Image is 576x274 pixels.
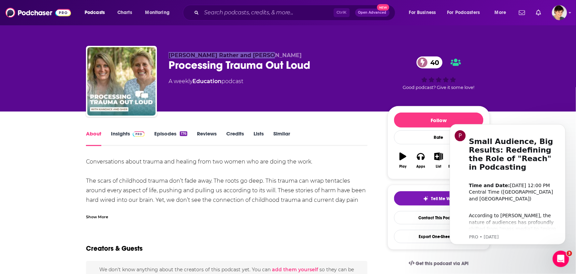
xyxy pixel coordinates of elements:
[394,148,412,173] button: Play
[436,165,442,169] div: List
[192,78,221,84] a: Education
[377,4,389,11] span: New
[273,130,290,146] a: Similar
[495,8,506,17] span: More
[553,251,569,267] iframe: Intercom live chat
[394,130,484,144] div: Rate
[113,7,136,18] a: Charts
[169,52,302,58] span: [PERSON_NAME] Rather and [PERSON_NAME]
[417,56,443,68] a: 40
[516,7,528,18] a: Show notifications dropdown
[403,85,475,90] span: Good podcast? Give it some love!
[417,165,426,169] div: Apps
[86,157,368,243] div: Conversations about trauma and healing from two women who are doing the work. The scars of childh...
[169,77,243,86] div: A weekly podcast
[447,8,480,17] span: For Podcasters
[423,56,443,68] span: 40
[5,6,71,19] img: Podchaser - Follow, Share and Rate Podcasts
[394,211,484,224] a: Contact This Podcast
[404,7,445,18] button: open menu
[552,5,567,20] span: Logged in as bethwouldknow
[423,196,429,201] img: tell me why sparkle
[80,7,114,18] button: open menu
[87,47,156,116] img: Processing Trauma Out Loud
[272,267,318,272] button: add them yourself
[202,7,334,18] input: Search podcasts, credits, & more...
[552,5,567,20] button: Show profile menu
[443,7,490,18] button: open menu
[154,130,187,146] a: Episodes176
[409,8,436,17] span: For Business
[430,148,448,173] button: List
[394,191,484,206] button: tell me why sparkleTell Me Why
[394,113,484,128] button: Follow
[431,196,455,201] span: Tell Me Why
[111,130,145,146] a: InsightsPodchaser Pro
[141,7,178,18] button: open menu
[412,148,430,173] button: Apps
[85,8,105,17] span: Podcasts
[226,130,244,146] a: Credits
[440,118,576,249] iframe: Intercom notifications message
[416,261,469,266] span: Get this podcast via API
[567,251,572,256] span: 3
[552,5,567,20] img: User Profile
[180,131,187,136] div: 176
[403,255,474,272] a: Get this podcast via API
[355,9,390,17] button: Open AdvancedNew
[254,130,264,146] a: Lists
[400,165,407,169] div: Play
[189,5,402,21] div: Search podcasts, credits, & more...
[358,11,387,14] span: Open Advanced
[86,244,143,253] h2: Creators & Guests
[86,130,101,146] a: About
[117,8,132,17] span: Charts
[145,8,170,17] span: Monitoring
[533,7,544,18] a: Show notifications dropdown
[490,7,515,18] button: open menu
[394,230,484,243] button: Export One-Sheet
[133,131,145,137] img: Podchaser Pro
[388,52,490,94] div: 40Good podcast? Give it some love!
[197,130,217,146] a: Reviews
[334,8,350,17] span: Ctrl K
